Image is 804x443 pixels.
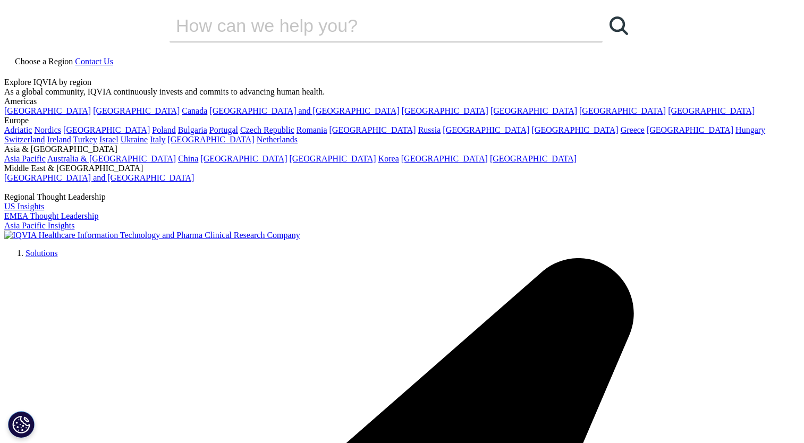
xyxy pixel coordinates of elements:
[4,154,46,163] a: Asia Pacific
[4,173,194,182] a: [GEOGRAPHIC_DATA] and [GEOGRAPHIC_DATA]
[182,106,207,115] a: Canada
[329,125,416,134] a: [GEOGRAPHIC_DATA]
[75,57,113,66] a: Contact Us
[200,154,287,163] a: [GEOGRAPHIC_DATA]
[152,125,175,134] a: Poland
[4,78,800,87] div: Explore IQVIA by region
[93,106,180,115] a: [GEOGRAPHIC_DATA]
[73,135,97,144] a: Turkey
[647,125,733,134] a: [GEOGRAPHIC_DATA]
[63,125,150,134] a: [GEOGRAPHIC_DATA]
[579,106,666,115] a: [GEOGRAPHIC_DATA]
[4,192,800,202] div: Regional Thought Leadership
[610,16,628,35] svg: Search
[735,125,765,134] a: Hungary
[532,125,619,134] a: [GEOGRAPHIC_DATA]
[178,125,207,134] a: Bulgaria
[290,154,376,163] a: [GEOGRAPHIC_DATA]
[150,135,165,144] a: Italy
[490,154,577,163] a: [GEOGRAPHIC_DATA]
[4,211,98,220] a: EMEA Thought Leadership
[401,154,488,163] a: [GEOGRAPHIC_DATA]
[378,154,399,163] a: Korea
[4,164,800,173] div: Middle East & [GEOGRAPHIC_DATA]
[603,10,634,41] a: Search
[490,106,577,115] a: [GEOGRAPHIC_DATA]
[121,135,148,144] a: Ukraine
[209,125,238,134] a: Portugal
[418,125,441,134] a: Russia
[34,125,61,134] a: Nordics
[4,221,74,230] a: Asia Pacific Insights
[443,125,529,134] a: [GEOGRAPHIC_DATA]
[47,135,71,144] a: Ireland
[209,106,399,115] a: [GEOGRAPHIC_DATA] and [GEOGRAPHIC_DATA]
[4,231,300,240] img: IQVIA Healthcare Information Technology and Pharma Clinical Research Company
[4,116,800,125] div: Europe
[99,135,119,144] a: Israel
[170,10,572,41] input: Search
[26,249,57,258] a: Solutions
[4,144,800,154] div: Asia & [GEOGRAPHIC_DATA]
[47,154,176,163] a: Australia & [GEOGRAPHIC_DATA]
[167,135,254,144] a: [GEOGRAPHIC_DATA]
[4,135,45,144] a: Switzerland
[4,106,91,115] a: [GEOGRAPHIC_DATA]
[621,125,645,134] a: Greece
[297,125,327,134] a: Romania
[4,125,32,134] a: Adriatic
[4,97,800,106] div: Americas
[668,106,755,115] a: [GEOGRAPHIC_DATA]
[402,106,488,115] a: [GEOGRAPHIC_DATA]
[4,87,800,97] div: As a global community, IQVIA continuously invests and commits to advancing human health.
[15,57,73,66] span: Choose a Region
[240,125,294,134] a: Czech Republic
[4,202,44,211] a: US Insights
[178,154,198,163] a: China
[257,135,298,144] a: Netherlands
[8,411,35,438] button: Cookies Settings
